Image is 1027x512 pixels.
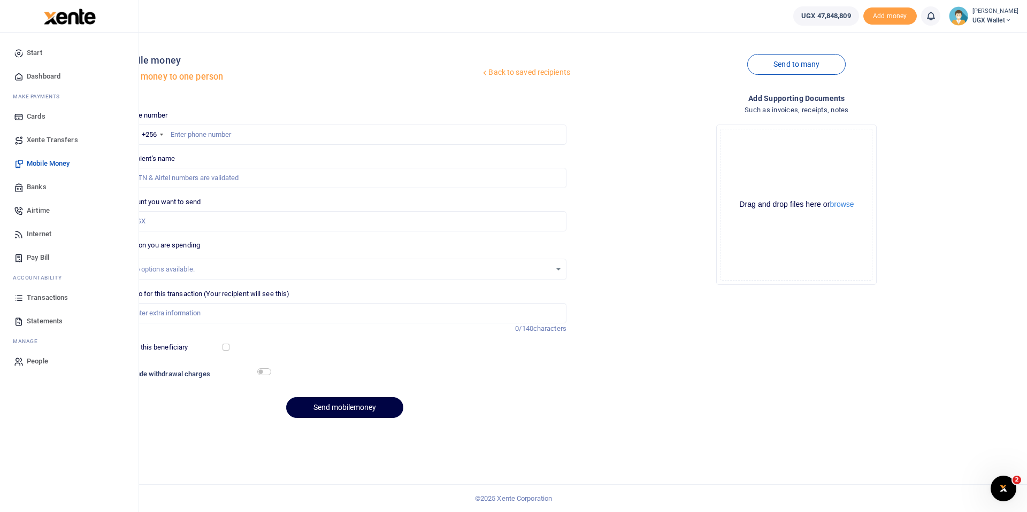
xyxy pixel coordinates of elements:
[949,6,968,26] img: profile-user
[119,72,481,82] h5: Send money to one person
[119,55,481,66] h4: Mobile money
[9,65,130,88] a: Dashboard
[27,252,49,263] span: Pay Bill
[9,333,130,350] li: M
[575,104,1018,116] h4: Such as invoices, receipts, notes
[9,286,130,309] a: Transactions
[124,342,188,353] label: Save this beneficiary
[27,71,60,82] span: Dashboard
[9,88,130,105] li: M
[21,274,62,282] span: countability
[27,356,48,367] span: People
[863,7,917,25] span: Add money
[533,324,566,332] span: characters
[480,63,571,82] a: Back to saved recipients
[18,92,60,100] span: ake Payments
[747,54,846,75] a: Send to many
[123,153,175,164] label: Recipient's name
[515,324,533,332] span: 0/140
[716,125,877,285] div: File Uploader
[131,264,551,275] div: No options available.
[123,110,167,121] label: Phone number
[9,350,130,373] a: People
[991,476,1016,501] iframe: Intercom live chat
[9,41,130,65] a: Start
[18,337,38,345] span: anage
[123,303,566,323] input: Enter extra information
[27,135,78,145] span: Xente Transfers
[1013,476,1021,484] span: 2
[123,168,566,188] input: MTN & Airtel numbers are validated
[9,105,130,128] a: Cards
[949,6,1018,26] a: profile-user [PERSON_NAME] UGX Wallet
[721,199,872,210] div: Drag and drop files here or
[9,175,130,199] a: Banks
[142,129,157,140] div: +256
[27,292,68,303] span: Transactions
[286,397,403,418] button: Send mobilemoney
[27,316,63,327] span: Statements
[972,7,1018,16] small: [PERSON_NAME]
[789,6,863,26] li: Wallet ballance
[123,125,566,145] input: Enter phone number
[27,48,42,58] span: Start
[123,197,201,207] label: Amount you want to send
[9,269,130,286] li: Ac
[801,11,850,21] span: UGX 47,848,809
[972,15,1018,25] span: UGX Wallet
[123,289,290,299] label: Memo for this transaction (Your recipient will see this)
[27,229,51,239] span: Internet
[44,9,96,25] img: logo-large
[124,370,266,378] h6: Include withdrawal charges
[27,182,47,192] span: Banks
[9,152,130,175] a: Mobile Money
[123,240,200,251] label: Reason you are spending
[793,6,859,26] a: UGX 47,848,809
[43,12,96,20] a: logo-small logo-large logo-large
[863,7,917,25] li: Toup your wallet
[863,11,917,19] a: Add money
[9,128,130,152] a: Xente Transfers
[830,200,854,208] button: browse
[9,246,130,269] a: Pay Bill
[123,211,566,231] input: UGX
[575,92,1018,104] h4: Add supporting Documents
[9,222,130,246] a: Internet
[27,158,70,169] span: Mobile Money
[27,111,45,122] span: Cards
[9,309,130,333] a: Statements
[124,125,166,144] div: Uganda: +256
[9,199,130,222] a: Airtime
[27,205,50,216] span: Airtime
